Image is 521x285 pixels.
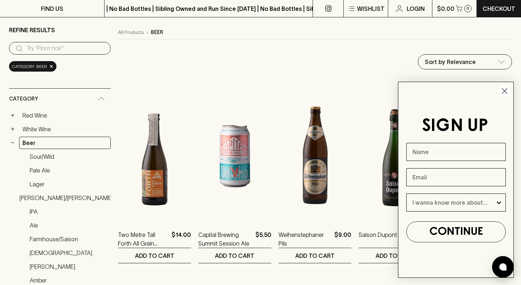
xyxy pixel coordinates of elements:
a: All Products [118,29,144,36]
button: − [9,139,16,146]
input: Try “Pinot noir” [26,43,105,54]
p: FIND US [41,4,63,13]
a: Farmhouse/Saison [26,233,111,245]
p: ADD TO CART [135,251,174,260]
p: Refine Results [9,26,55,34]
p: $14.00 [171,230,191,248]
p: › [147,29,148,36]
img: Two Metre Tall Forth All Grain Farmhouse Ale [118,93,191,220]
input: I wanna know more about... [412,194,495,211]
span: SIGN UP [422,118,488,135]
input: Email [406,168,506,186]
button: ADD TO CART [359,248,432,263]
a: White Wine [19,123,111,135]
input: Name [406,143,506,161]
button: Close dialog [498,85,511,97]
img: Capital Brewing Summit Session Ale [198,93,271,220]
button: + [9,112,16,119]
button: ADD TO CART [198,248,271,263]
a: Weihenstephaner Pils [279,230,332,248]
div: FLYOUT Form [391,75,521,285]
p: ADD TO CART [215,251,254,260]
p: Login [407,4,425,13]
a: Saison Dupont [359,230,397,248]
a: Capital Brewing Summit Session Ale [198,230,253,248]
a: Lager [26,178,111,190]
p: 0 [466,7,469,10]
button: ADD TO CART [118,248,191,263]
img: Saison Dupont [359,93,432,220]
a: Two Metre Tall Forth All Grain Farmhouse Ale [118,230,169,248]
p: $5.50 [255,230,271,248]
p: $0.00 [437,4,454,13]
div: Sort by Relevance [418,55,512,69]
a: IPA [26,205,111,218]
span: × [49,63,54,70]
a: Red Wine [19,109,111,122]
a: Ale [26,219,111,231]
button: CONTINUE [406,221,506,242]
p: ADD TO CART [376,251,415,260]
span: Category: beer [12,63,47,70]
button: ADD TO CART [279,248,352,263]
button: Show Options [495,194,503,211]
div: Category [9,89,111,109]
a: [PERSON_NAME]/[PERSON_NAME] [16,192,116,204]
a: [DEMOGRAPHIC_DATA] [26,247,111,259]
p: beer [151,29,163,36]
img: bubble-icon [499,263,507,271]
a: Sour/Wild [26,150,111,163]
a: Beer [19,137,111,149]
span: Category [9,94,38,103]
img: Weihenstephaner Pils [279,93,352,220]
p: ADD TO CART [295,251,335,260]
a: [PERSON_NAME] [26,260,111,273]
p: Checkout [483,4,515,13]
button: + [9,126,16,133]
a: Pale Ale [26,164,111,176]
p: Sort by Relevance [425,58,476,66]
p: $9.00 [334,230,351,248]
p: Wishlist [357,4,385,13]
